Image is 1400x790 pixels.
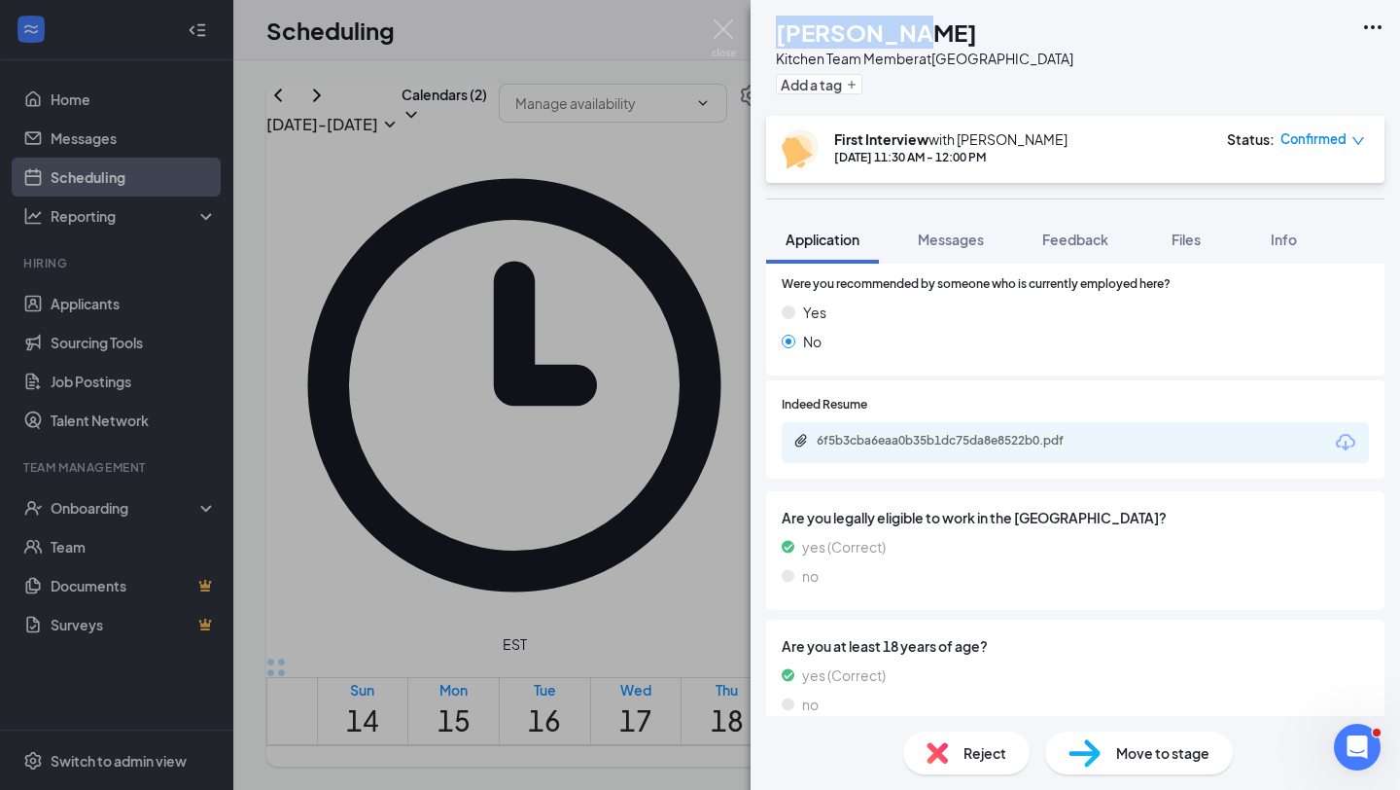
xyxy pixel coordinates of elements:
[834,129,1067,149] div: with [PERSON_NAME]
[817,433,1089,449] div: 6f5b3cba6eaa0b35b1dc75da8e8522b0.pdf
[802,694,819,715] span: no
[782,396,867,414] span: Indeed Resume
[1361,16,1384,39] svg: Ellipses
[834,149,1067,165] div: [DATE] 11:30 AM - 12:00 PM
[793,433,1108,451] a: Paperclip6f5b3cba6eaa0b35b1dc75da8e8522b0.pdf
[963,742,1006,764] span: Reject
[802,565,819,587] span: no
[1172,231,1201,248] span: Files
[786,231,859,248] span: Application
[776,49,1073,68] div: Kitchen Team Member at [GEOGRAPHIC_DATA]
[1227,129,1275,149] div: Status :
[776,74,862,94] button: PlusAdd a tag
[1042,231,1108,248] span: Feedback
[1271,231,1297,248] span: Info
[1334,724,1381,771] iframe: Intercom live chat
[782,507,1369,528] span: Are you legally eligible to work in the [GEOGRAPHIC_DATA]?
[846,79,857,90] svg: Plus
[802,664,886,686] span: yes (Correct)
[803,302,826,323] span: Yes
[793,433,809,449] svg: Paperclip
[782,635,1369,657] span: Are you at least 18 years of age?
[803,331,822,352] span: No
[1351,134,1365,148] span: down
[1334,431,1357,454] svg: Download
[918,231,984,248] span: Messages
[782,275,1171,294] span: Were you recommended by someone who is currently employed here?
[776,16,977,49] h1: [PERSON_NAME]
[1116,742,1209,764] span: Move to stage
[802,536,886,557] span: yes (Correct)
[1280,129,1347,149] span: Confirmed
[834,130,928,148] b: First Interview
